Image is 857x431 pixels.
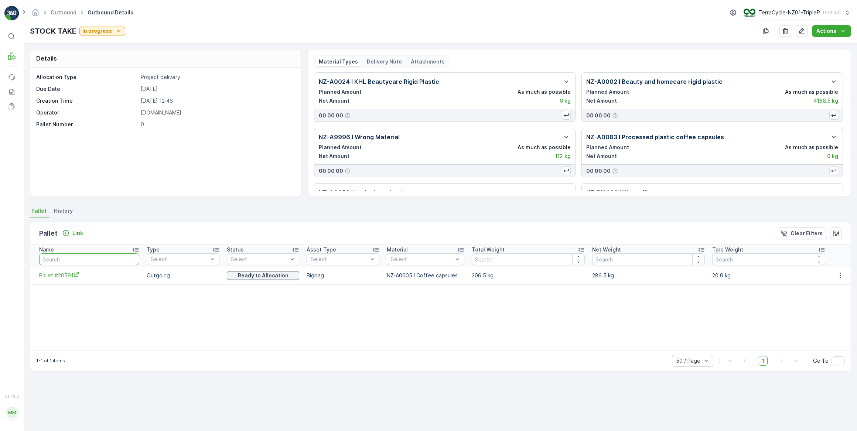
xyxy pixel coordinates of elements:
a: Pallet #20591 [39,271,139,279]
p: Select [151,256,208,263]
span: Go To [813,357,829,365]
p: NZ-A0002 I Beauty and homecare rigid plastic [586,77,723,86]
p: Project delivery [141,73,293,81]
p: Planned Amount [586,88,629,96]
p: Ready to Allocation [238,272,288,279]
button: MM [4,400,19,425]
div: Help Tooltip Icon [345,113,351,119]
td: NZ-A0005 I Coffee capsules [383,267,468,284]
p: 4168.5 kg [813,97,838,105]
p: NZ-A0059 I Lush clear plastic [319,188,406,197]
p: Name [39,246,54,253]
p: As much as possible [518,144,571,151]
input: Search [592,253,705,265]
span: Pallet [31,207,47,215]
span: v 1.49.3 [4,394,19,398]
p: [DATE] [141,85,293,93]
p: [DOMAIN_NAME] [141,109,293,116]
span: History [54,207,73,215]
p: Allocation Type [36,73,138,81]
p: ( +12:00 ) [823,10,841,16]
p: As much as possible [785,144,838,151]
p: 00 00 00 [586,112,611,119]
button: TerraCycle-NZ01-TripleP(+12:00) [744,6,851,19]
p: Material Types [319,58,358,65]
p: NZ-A0083 I Processed plastic coffee capsules [586,133,724,141]
p: As much as possible [518,88,571,96]
div: Help Tooltip Icon [612,168,618,174]
div: MM [6,407,18,418]
img: logo [4,6,19,21]
p: STOCK TAKE [30,25,76,37]
p: Asset Type [307,246,336,253]
td: 20.0 kg [709,267,829,284]
p: 00 00 00 [319,112,343,119]
a: Outbound [51,9,76,16]
p: Pallet [39,228,58,239]
p: [DATE] 12:46 [141,97,293,105]
div: Help Tooltip Icon [345,168,351,174]
p: Planned Amount [586,144,629,151]
p: 00 00 00 [319,167,343,175]
p: 00 00 00 [586,167,611,175]
p: Due Date [36,85,138,93]
p: Operator [36,109,138,116]
p: Attachments [411,58,445,65]
div: Help Tooltip Icon [612,113,618,119]
p: Clear Filters [791,230,823,237]
p: Material [387,246,408,253]
td: Bigbag [303,267,383,284]
p: Pallet Number [36,121,138,128]
button: Actions [812,25,851,37]
p: NZ-PI0020 I Water filters [586,188,660,197]
button: In progress [79,27,125,35]
p: Details [36,54,57,63]
p: Delivery Note [367,58,402,65]
p: Tare Weight [712,246,743,253]
input: Search [472,253,585,265]
button: Ready to Allocation [227,271,300,280]
p: As much as possible [785,88,838,96]
button: Link [59,229,86,237]
img: TC_7kpGtVS.png [744,8,755,17]
p: Net Amount [586,97,617,105]
p: Net Weight [592,246,621,253]
p: Net Amount [319,153,349,160]
p: Status [227,246,244,253]
td: 286.5 kg [588,267,709,284]
p: NZ-A9996 I Wrong Material [319,133,400,141]
p: Select [311,256,368,263]
p: TerraCycle-NZ01-TripleP [758,9,820,16]
td: Outgoing [143,267,223,284]
p: Select [231,256,288,263]
p: Link [72,229,83,237]
p: 0 [141,121,293,128]
button: Clear Filters [776,228,827,239]
p: 0 kg [827,153,838,160]
input: Search [712,253,825,265]
p: 0 kg [560,97,571,105]
p: Net Amount [319,97,349,105]
input: Search [39,253,139,265]
p: Select [391,256,453,263]
a: Homepage [31,11,40,17]
p: In progress [82,27,112,35]
span: 1 [759,356,768,366]
span: Outbound Details [86,9,135,16]
p: Total Weight [472,246,505,253]
td: 306.5 kg [468,267,588,284]
p: Actions [816,27,836,35]
p: Planned Amount [319,144,362,151]
p: Net Amount [586,153,617,160]
p: Planned Amount [319,88,362,96]
p: 1-1 of 1 items [36,358,65,364]
p: Creation Time [36,97,138,105]
p: Type [147,246,160,253]
p: NZ-A0024 I KHL Beautycare Rigid Plastic [319,77,439,86]
p: 112 kg [555,153,571,160]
